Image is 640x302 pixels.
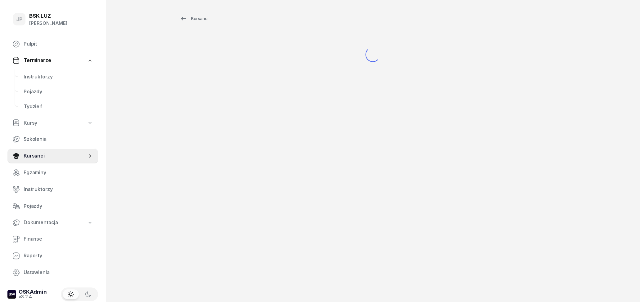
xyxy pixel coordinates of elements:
span: Egzaminy [24,169,93,177]
span: Ustawienia [24,269,93,277]
span: Pojazdy [24,88,93,96]
span: Tydzień [24,103,93,111]
a: Pulpit [7,37,98,51]
span: Raporty [24,252,93,260]
div: [PERSON_NAME] [29,19,67,27]
span: Dokumentacja [24,219,58,227]
a: Kursanci [7,149,98,163]
div: OSKAdmin [19,289,47,295]
span: Szkolenia [24,135,93,143]
a: Kursy [7,116,98,130]
span: Pojazdy [24,202,93,210]
a: Szkolenia [7,132,98,147]
a: Dokumentacja [7,215,98,230]
span: JP [16,17,23,22]
img: logo-xs-dark@2x.png [7,290,16,299]
div: Kursanci [180,15,208,22]
span: Instruktorzy [24,185,93,193]
a: Ustawienia [7,265,98,280]
a: Instruktorzy [19,69,98,84]
a: Pojazdy [7,199,98,214]
a: Pojazdy [19,84,98,99]
span: Instruktorzy [24,73,93,81]
a: Kursanci [174,12,214,25]
span: Terminarze [24,56,51,64]
span: Finanse [24,235,93,243]
span: Pulpit [24,40,93,48]
div: v3.2.4 [19,295,47,299]
span: Kursy [24,119,37,127]
a: Egzaminy [7,165,98,180]
a: Raporty [7,248,98,263]
a: Finanse [7,232,98,246]
div: BSK LUZ [29,13,67,19]
a: Terminarze [7,53,98,68]
a: Instruktorzy [7,182,98,197]
a: Tydzień [19,99,98,114]
span: Kursanci [24,152,87,160]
